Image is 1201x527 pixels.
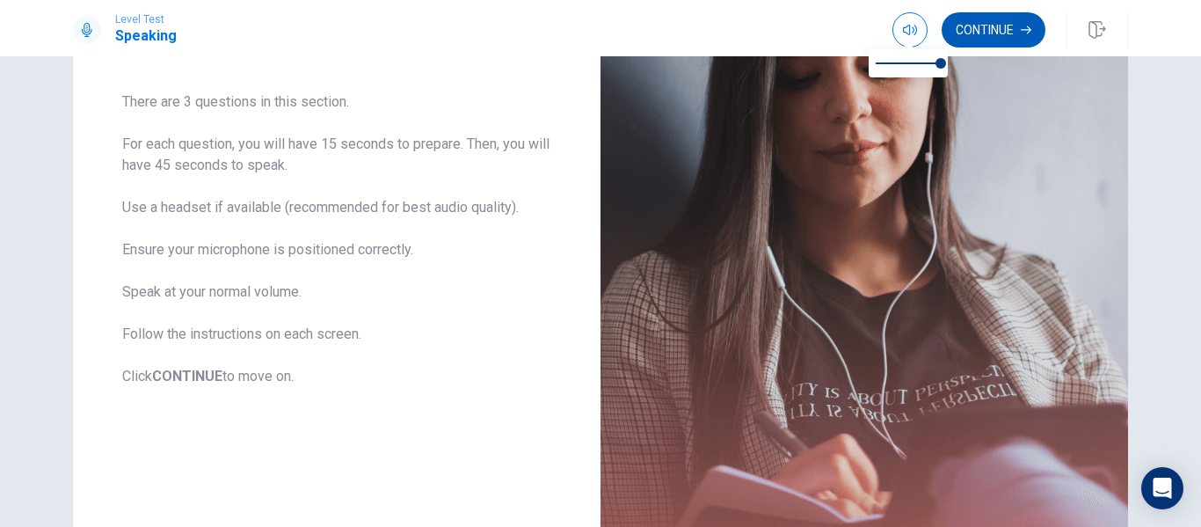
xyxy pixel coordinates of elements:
div: Open Intercom Messenger [1141,467,1183,509]
span: Level Test [115,13,177,26]
button: Continue [942,12,1045,48]
h1: Speaking [115,26,177,47]
span: There are 3 questions in this section. For each question, you will have 15 seconds to prepare. Th... [122,91,551,387]
b: CONTINUE [152,368,222,384]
